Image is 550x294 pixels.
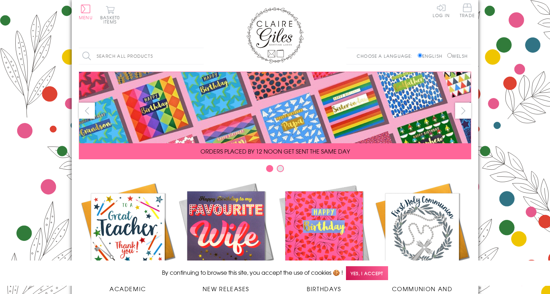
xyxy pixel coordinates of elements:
span: Academic [110,284,146,293]
span: Menu [79,14,93,21]
img: Claire Giles Greetings Cards [246,7,304,63]
button: Carousel Page 2 [277,165,284,172]
a: Birthdays [275,181,373,293]
span: New Releases [203,284,249,293]
input: Search [197,48,204,64]
button: Menu [79,5,93,20]
button: Basket0 items [100,6,120,24]
span: Trade [460,4,475,17]
input: Welsh [447,53,452,58]
input: English [418,53,422,58]
a: New Releases [177,181,275,293]
span: Birthdays [307,284,341,293]
button: prev [79,103,95,119]
a: Academic [79,181,177,293]
span: Yes, I accept [346,266,388,280]
label: Welsh [447,53,468,59]
span: 0 items [103,14,120,25]
input: Search all products [79,48,204,64]
div: Carousel Pagination [79,165,471,176]
label: English [418,53,446,59]
button: next [455,103,471,119]
p: Choose a language: [357,53,416,59]
span: ORDERS PLACED BY 12 NOON GET SENT THE SAME DAY [200,147,350,155]
a: Trade [460,4,475,19]
a: Log In [433,4,450,17]
button: Carousel Page 1 (Current Slide) [266,165,273,172]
